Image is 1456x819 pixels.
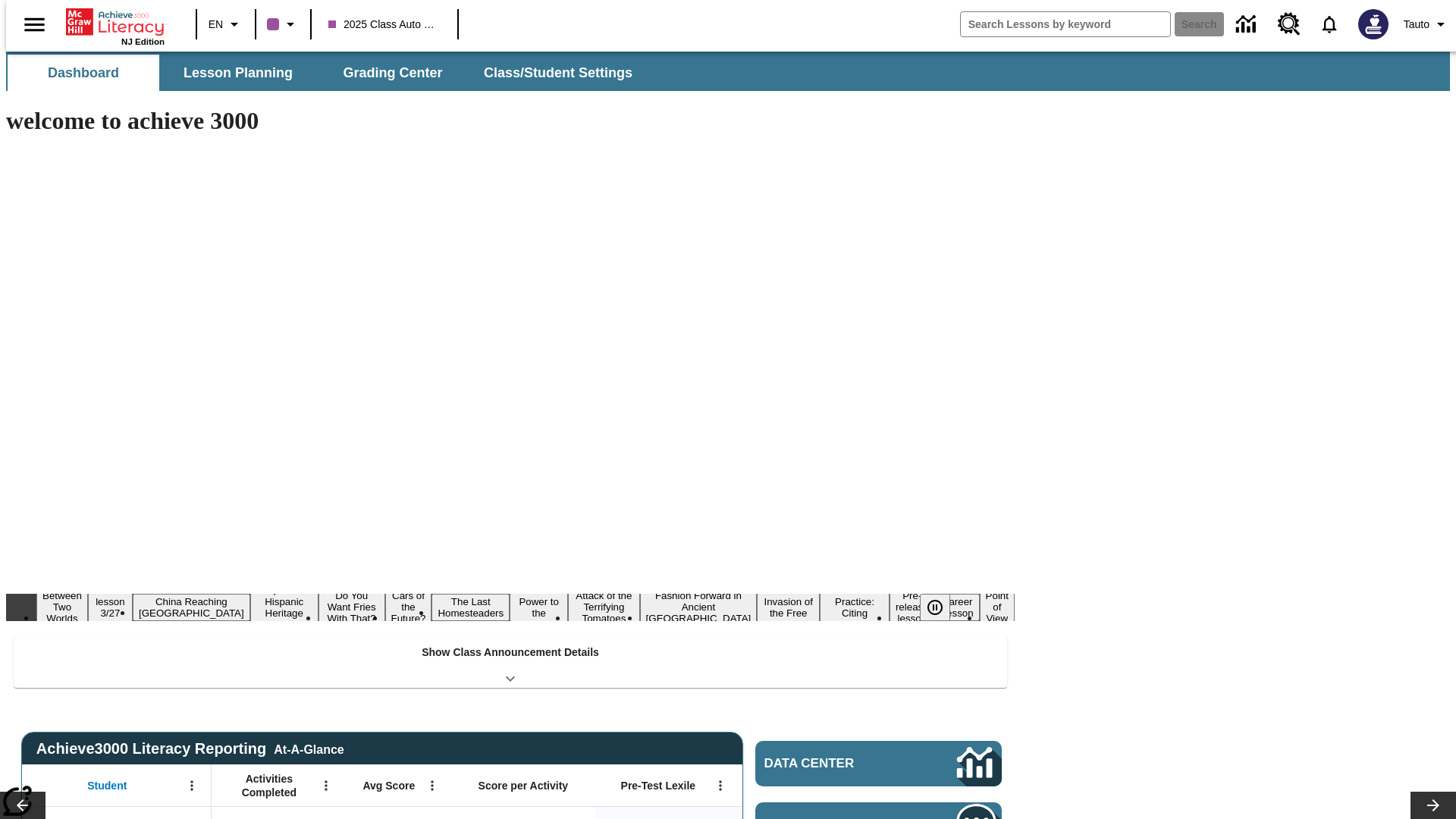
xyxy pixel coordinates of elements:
a: Resource Center, Will open in new tab [1269,4,1310,45]
span: Grading Center [343,64,442,82]
button: Slide 11 The Invasion of the Free CD [757,582,820,632]
button: Slide 7 The Last Homesteaders [431,594,510,621]
button: Slide 3 China Reaching New Heights [133,594,250,621]
button: Open Menu [709,774,732,797]
span: Score per Activity [479,779,569,792]
button: Open side menu [12,2,57,47]
button: Open Menu [180,774,203,797]
img: Avatar [1358,9,1389,39]
button: Slide 1 Between Two Worlds [36,588,88,626]
span: Student [87,779,127,792]
span: Tauto [1404,17,1429,33]
span: Data Center [764,756,906,771]
button: Grading Center [317,55,469,91]
div: Home [66,5,165,46]
p: Show Class Announcement Details [422,645,599,661]
div: At-A-Glance [274,740,344,757]
a: Notifications [1310,5,1349,44]
button: Dashboard [8,55,159,91]
button: Slide 6 Cars of the Future? [385,588,432,626]
div: SubNavbar [6,55,646,91]
span: Class/Student Settings [484,64,632,82]
button: Slide 15 Point of View [980,588,1015,626]
div: Pause [920,594,965,621]
button: Slide 4 ¡Viva Hispanic Heritage Month! [250,582,318,632]
span: EN [209,17,223,33]
button: Class/Student Settings [472,55,645,91]
span: Dashboard [48,64,119,82]
button: Pause [920,594,950,621]
button: Select a new avatar [1349,5,1398,44]
button: Slide 2 Test lesson 3/27 en [88,582,133,632]
button: Lesson carousel, Next [1410,792,1456,819]
span: 2025 Class Auto Grade 13 [328,17,441,33]
div: Show Class Announcement Details [14,635,1007,688]
a: Data Center [755,741,1002,786]
span: Pre-Test Lexile [621,779,696,792]
button: Slide 13 Pre-release lesson [890,588,935,626]
span: Lesson Planning [184,64,293,82]
button: Open Menu [315,774,337,797]
button: Slide 9 Attack of the Terrifying Tomatoes [568,588,639,626]
button: Slide 5 Do You Want Fries With That? [318,588,385,626]
span: Activities Completed [219,772,319,799]
button: Open Menu [421,774,444,797]
button: Class color is purple. Change class color [261,11,306,38]
a: Home [66,7,165,37]
button: Slide 12 Mixed Practice: Citing Evidence [820,582,890,632]
button: Language: EN, Select a language [202,11,250,38]
span: Avg Score [362,779,415,792]
a: Data Center [1227,4,1269,45]
div: SubNavbar [6,52,1450,91]
input: search field [961,12,1170,36]
button: Slide 10 Fashion Forward in Ancient Rome [640,588,758,626]
button: Lesson Planning [162,55,314,91]
button: Profile/Settings [1398,11,1456,38]
span: Achieve3000 Literacy Reporting [36,740,344,758]
button: Slide 8 Solar Power to the People [510,582,568,632]
span: NJ Edition [121,37,165,46]
h1: welcome to achieve 3000 [6,107,1015,135]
